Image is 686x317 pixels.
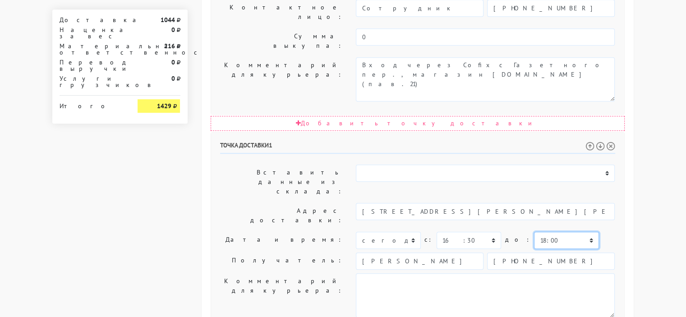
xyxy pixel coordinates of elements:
[53,27,131,39] div: Наценка за вес
[213,28,350,54] label: Сумма выкупа:
[171,26,175,34] strong: 0
[157,102,171,110] strong: 1429
[211,116,625,131] div: Добавить точку доставки
[220,142,615,154] h6: Точка доставки
[424,232,433,248] label: c:
[213,232,350,249] label: Дата и время:
[213,203,350,228] label: Адрес доставки:
[53,43,131,55] div: Материальная ответственность
[164,42,175,50] strong: 216
[505,232,530,248] label: до:
[213,253,350,270] label: Получатель:
[487,253,615,270] input: Телефон
[160,16,175,24] strong: 1044
[356,253,483,270] input: Имя
[53,75,131,88] div: Услуги грузчиков
[171,58,175,66] strong: 0
[213,57,350,101] label: Комментарий для курьера:
[356,57,615,101] textarea: Вход через Cofix с Газетного пер., магазин [DOMAIN_NAME](пав.21)
[269,141,272,149] span: 1
[53,59,131,72] div: Перевод выручки
[60,99,124,109] div: Итого
[53,17,131,23] div: Доставка
[171,74,175,83] strong: 0
[213,165,350,199] label: Вставить данные из склада:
